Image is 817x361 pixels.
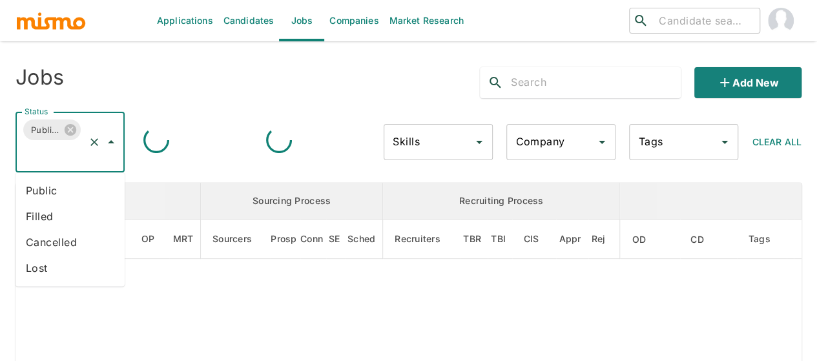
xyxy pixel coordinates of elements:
[16,203,125,229] li: Filled
[593,133,611,151] button: Open
[345,220,383,259] th: Sched
[488,220,512,259] th: To Be Interviewed
[654,12,754,30] input: Candidate search
[620,220,680,259] th: Onboarding Date
[25,106,48,117] label: Status
[460,220,488,259] th: To Be Reviewed
[16,178,125,203] li: Public
[752,136,801,147] span: Clear All
[588,220,620,259] th: Rejected
[480,67,511,98] button: search
[23,123,67,138] span: Published
[102,133,120,151] button: Close
[738,220,786,259] th: Tags
[690,232,721,247] span: CD
[326,220,345,259] th: Sent Emails
[16,11,87,30] img: logo
[694,67,801,98] button: Add new
[511,72,681,93] input: Search
[201,220,271,259] th: Sourcers
[16,229,125,255] li: Cancelled
[16,255,125,281] li: Lost
[680,220,738,259] th: Created At
[716,133,734,151] button: Open
[201,183,383,220] th: Sourcing Process
[85,133,103,151] button: Clear
[383,220,460,259] th: Recruiters
[383,183,620,220] th: Recruiting Process
[131,220,170,259] th: Open Positions
[300,220,326,259] th: Connections
[271,220,300,259] th: Prospects
[768,8,794,34] img: Maia Reyes
[632,232,663,247] span: OD
[169,220,200,259] th: Market Research Total
[16,65,64,90] h4: Jobs
[23,119,81,140] div: Published
[556,220,588,259] th: Approved
[512,220,556,259] th: Client Interview Scheduled
[470,133,488,151] button: Open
